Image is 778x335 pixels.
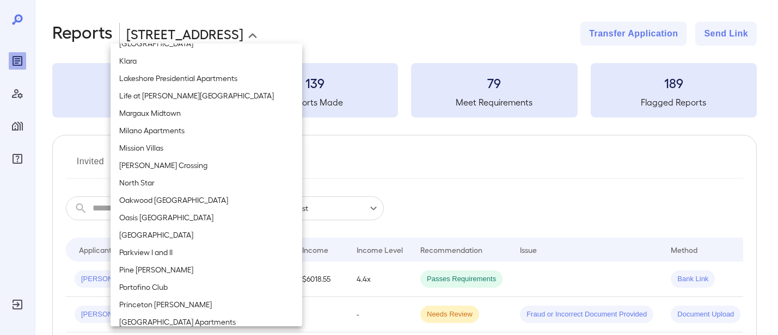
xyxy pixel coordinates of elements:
[111,70,302,87] li: Lakeshore Presidential Apartments
[111,244,302,261] li: Parkview I and II
[111,278,302,296] li: Portofino Club
[111,104,302,122] li: Margaux Midtown
[111,122,302,139] li: Milano Apartments
[111,209,302,226] li: Oasis [GEOGRAPHIC_DATA]
[111,52,302,70] li: Klara
[111,313,302,331] li: [GEOGRAPHIC_DATA] Apartments
[111,87,302,104] li: Life at [PERSON_NAME][GEOGRAPHIC_DATA]
[111,157,302,174] li: [PERSON_NAME] Crossing
[111,191,302,209] li: Oakwood [GEOGRAPHIC_DATA]
[111,226,302,244] li: [GEOGRAPHIC_DATA]
[111,139,302,157] li: Mission Villas
[111,174,302,191] li: North Star
[111,296,302,313] li: Princeton [PERSON_NAME]
[111,261,302,278] li: Pine [PERSON_NAME]
[111,35,302,52] li: [GEOGRAPHIC_DATA]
